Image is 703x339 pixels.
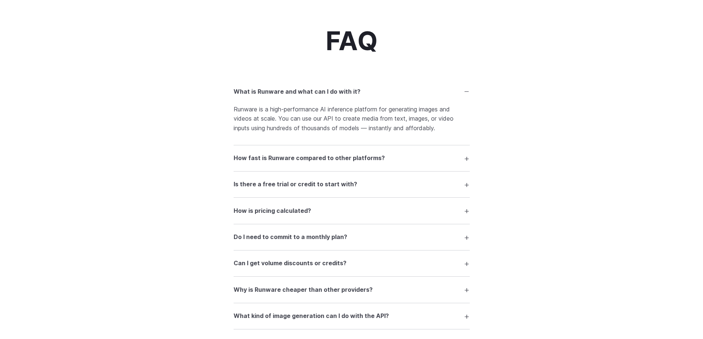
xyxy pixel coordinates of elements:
h3: How is pricing calculated? [234,206,311,216]
summary: What is Runware and what can I do with it? [234,84,470,98]
summary: Is there a free trial or credit to start with? [234,177,470,191]
h3: What is Runware and what can I do with it? [234,87,361,97]
summary: Why is Runware cheaper than other providers? [234,283,470,297]
summary: What kind of image generation can I do with the API? [234,309,470,323]
h3: What kind of image generation can I do with the API? [234,311,389,321]
h3: Is there a free trial or credit to start with? [234,180,357,189]
h3: How fast is Runware compared to other platforms? [234,153,385,163]
summary: How fast is Runware compared to other platforms? [234,151,470,165]
h3: Do I need to commit to a monthly plan? [234,232,347,242]
summary: How is pricing calculated? [234,204,470,218]
summary: Do I need to commit to a monthly plan? [234,230,470,244]
h2: FAQ [326,27,378,55]
p: Runware is a high-performance AI inference platform for generating images and videos at scale. Yo... [234,105,470,133]
h3: Can I get volume discounts or credits? [234,259,347,268]
summary: Can I get volume discounts or credits? [234,256,470,270]
h3: Why is Runware cheaper than other providers? [234,285,373,295]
